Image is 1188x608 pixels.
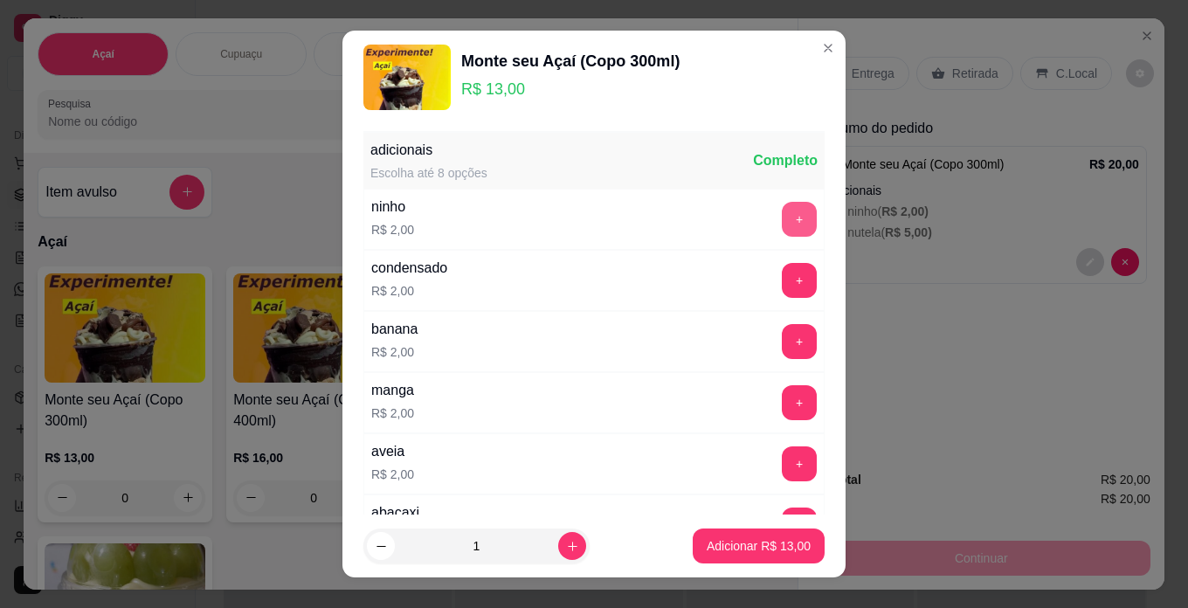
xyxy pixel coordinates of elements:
div: manga [371,380,414,401]
button: add [782,385,817,420]
button: add [782,324,817,359]
button: add [782,263,817,298]
button: Close [814,34,842,62]
p: R$ 2,00 [371,466,414,483]
div: adicionais [370,140,487,161]
div: aveia [371,441,414,462]
div: banana [371,319,418,340]
div: Escolha até 8 opções [370,164,487,182]
img: product-image [363,45,451,110]
button: increase-product-quantity [558,532,586,560]
p: R$ 2,00 [371,221,414,238]
p: R$ 13,00 [461,77,680,101]
p: R$ 2,00 [371,404,414,422]
p: R$ 2,00 [371,282,447,300]
button: add [782,202,817,237]
div: Completo [753,150,818,171]
div: condensado [371,258,447,279]
button: Adicionar R$ 13,00 [693,529,825,563]
div: ninho [371,197,414,218]
div: abacaxi [371,502,419,523]
p: Adicionar R$ 13,00 [707,537,811,555]
button: add [782,446,817,481]
p: R$ 2,00 [371,343,418,361]
button: add [782,508,817,542]
div: Monte seu Açaí (Copo 300ml) [461,49,680,73]
button: decrease-product-quantity [367,532,395,560]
